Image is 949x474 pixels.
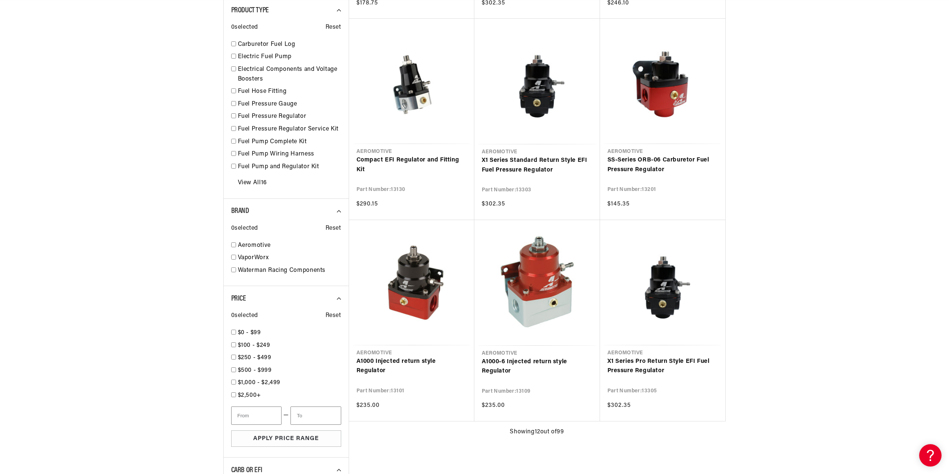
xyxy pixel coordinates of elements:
[238,65,341,84] a: Electrical Components and Voltage Boosters
[238,342,270,348] span: $100 - $249
[326,311,341,321] span: Reset
[238,40,341,50] a: Carburetor Fuel Log
[231,467,263,474] span: CARB or EFI
[231,406,282,425] input: From
[238,330,261,336] span: $0 - $99
[231,430,341,447] button: Apply Price Range
[356,357,467,376] a: A1000 Injected return style Regulator
[231,7,269,14] span: Product Type
[238,178,267,188] a: View All 16
[238,380,281,386] span: $1,000 - $2,499
[482,357,593,376] a: A1000-6 Injected return style Regulator
[231,23,258,32] span: 0 selected
[356,156,467,175] a: Compact EFI Regulator and Fitting Kit
[231,224,258,233] span: 0 selected
[238,112,341,122] a: Fuel Pressure Regulator
[238,241,341,251] a: Aeromotive
[482,156,593,175] a: X1 Series Standard Return Style EFI Fuel Pressure Regulator
[290,406,341,425] input: To
[231,295,246,302] span: Price
[238,87,341,97] a: Fuel Hose Fitting
[238,266,341,276] a: Waterman Racing Components
[238,100,341,109] a: Fuel Pressure Gauge
[238,125,341,134] a: Fuel Pressure Regulator Service Kit
[510,427,564,437] span: Showing 12 out of 99
[238,150,341,159] a: Fuel Pump Wiring Harness
[231,311,258,321] span: 0 selected
[238,392,261,398] span: $2,500+
[238,137,341,147] a: Fuel Pump Complete Kit
[607,357,718,376] a: X1 Series Pro Return Style EFI Fuel Pressure Regulator
[238,367,272,373] span: $500 - $999
[238,253,341,263] a: VaporWorx
[326,23,341,32] span: Reset
[326,224,341,233] span: Reset
[231,207,249,215] span: Brand
[238,355,271,361] span: $250 - $499
[238,162,341,172] a: Fuel Pump and Regulator Kit
[283,411,289,420] span: —
[607,156,718,175] a: SS-Series ORB-06 Carburetor Fuel Pressure Regulator
[238,52,341,62] a: Electric Fuel Pump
